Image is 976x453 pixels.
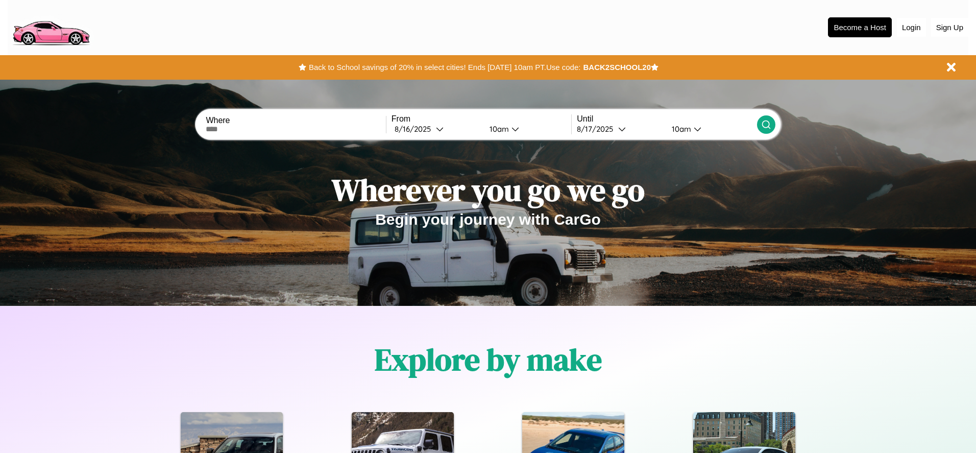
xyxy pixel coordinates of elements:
label: From [392,114,571,124]
div: 10am [484,124,511,134]
div: 10am [667,124,694,134]
button: Sign Up [931,18,968,37]
button: Back to School savings of 20% in select cities! Ends [DATE] 10am PT.Use code: [306,60,583,75]
div: 8 / 16 / 2025 [395,124,436,134]
button: Login [897,18,926,37]
b: BACK2SCHOOL20 [583,63,651,71]
button: 10am [664,124,757,134]
h1: Explore by make [375,339,602,380]
label: Until [577,114,757,124]
img: logo [8,5,94,48]
button: Become a Host [828,17,892,37]
label: Where [206,116,385,125]
button: 10am [481,124,571,134]
button: 8/16/2025 [392,124,481,134]
div: 8 / 17 / 2025 [577,124,618,134]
